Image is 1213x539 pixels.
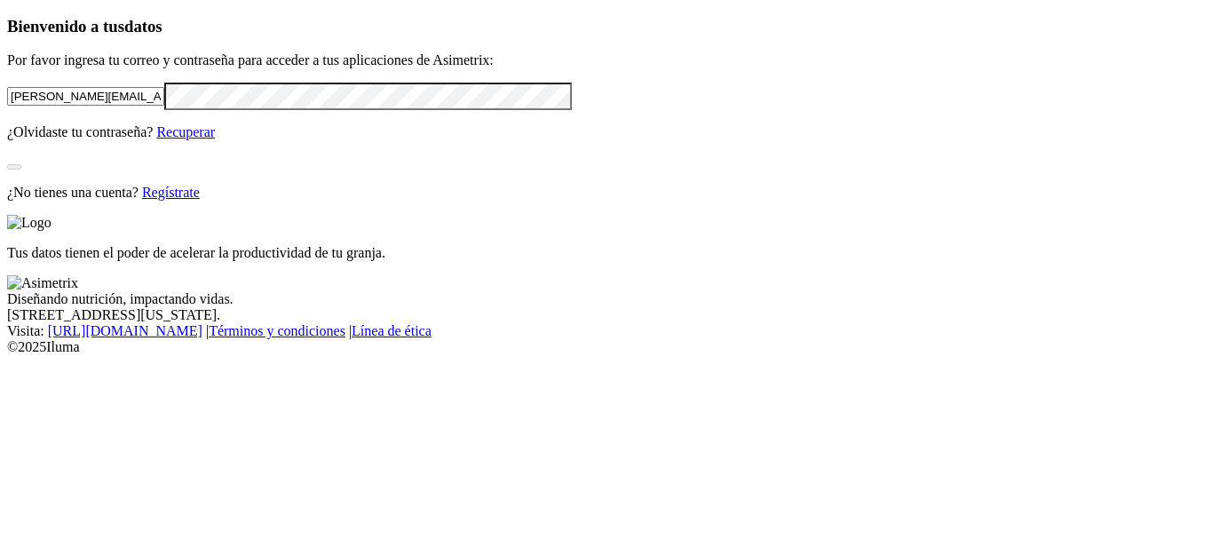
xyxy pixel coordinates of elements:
[7,307,1206,323] div: [STREET_ADDRESS][US_STATE].
[7,87,164,106] input: Tu correo
[48,323,202,338] a: [URL][DOMAIN_NAME]
[209,323,345,338] a: Términos y condiciones
[7,17,1206,36] h3: Bienvenido a tus
[156,124,215,139] a: Recuperar
[7,245,1206,261] p: Tus datos tienen el poder de acelerar la productividad de tu granja.
[124,17,163,36] span: datos
[352,323,432,338] a: Línea de ética
[7,185,1206,201] p: ¿No tienes una cuenta?
[7,124,1206,140] p: ¿Olvidaste tu contraseña?
[7,275,78,291] img: Asimetrix
[7,323,1206,339] div: Visita : | |
[7,339,1206,355] div: © 2025 Iluma
[7,291,1206,307] div: Diseñando nutrición, impactando vidas.
[7,215,52,231] img: Logo
[7,52,1206,68] p: Por favor ingresa tu correo y contraseña para acceder a tus aplicaciones de Asimetrix:
[142,185,200,200] a: Regístrate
